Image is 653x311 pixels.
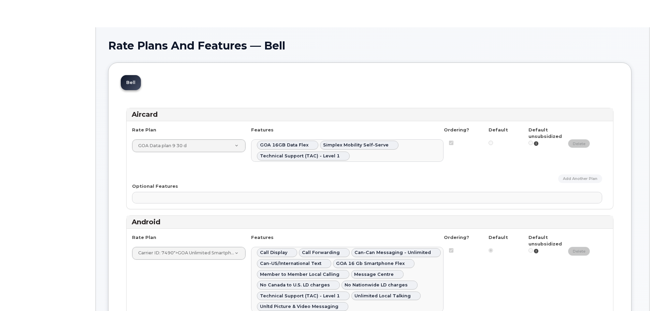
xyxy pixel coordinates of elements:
span: No Canada to U.S. LD charges [260,282,330,287]
strong: Features [251,235,274,240]
strong: Ordering? [444,127,469,132]
strong: Rate Plan [132,235,156,240]
strong: Features [251,127,274,132]
span: Member to Member Local Calling [260,272,339,277]
span: Technical Support (TAC) - Level 1 [260,153,340,158]
span: Call Forwarding [302,250,340,255]
a: Bell [121,75,141,90]
span: Can-US/International Text [260,261,321,266]
span: GOA 16 Gb Smartphone Flex [336,261,405,266]
span: GOA Data plan 9 30 d [138,143,187,148]
span: Unlimited Local Talking [354,293,411,298]
span: GOA Unlimited Smartphone 14 <span class='badge badge-red'>Not Approved</span> <span class='badge'... [138,251,174,256]
span: No Nationwide LD charges [345,282,408,287]
span: GOA 16GB Data Flex [260,142,308,147]
a: delete [568,139,590,148]
span: ">GOA Unlimited Smartphone 14 [134,250,235,257]
strong: Default unsubsidized [528,235,562,246]
span: Technical Support (TAC) - Level 1 [260,293,340,298]
a: Carrier ID: 7490">GOA Unlimited Smartphone 14 [132,247,245,259]
h3: Aircard [132,110,608,119]
span: Can-Can Messaging - Unlimited [354,250,431,255]
span: Call Display [260,250,287,255]
span: Simplex Mobility Self-Serve [323,142,389,147]
a: GOA Data plan 9 30 d [132,140,245,152]
strong: Ordering? [444,235,469,240]
a: Add Another Plan [558,174,602,183]
strong: Default [489,235,508,240]
a: delete [568,247,590,255]
label: Optional Features [132,183,178,189]
h1: Rate Plans And Features — Bell [108,40,637,52]
strong: Default [489,127,508,132]
strong: Rate Plan [132,127,156,132]
h3: Android [132,217,608,227]
strong: Default unsubsidized [528,127,562,139]
span: Message Centre [354,272,394,277]
span: Unltd Picture & Video Messaging [260,304,338,309]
